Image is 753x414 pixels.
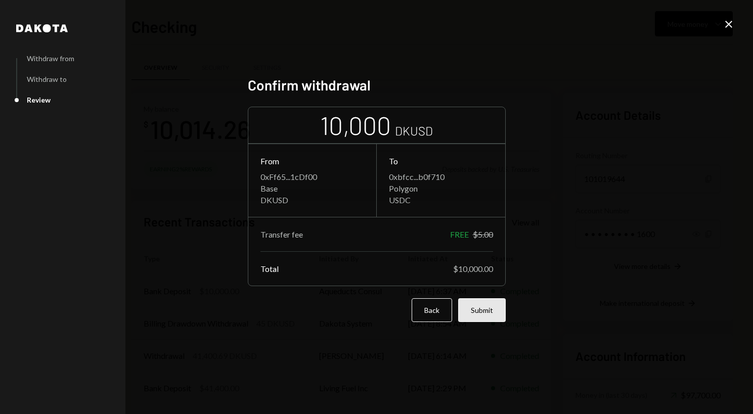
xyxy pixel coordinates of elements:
div: Transfer fee [260,229,303,239]
div: 0xbfcc...b0f710 [389,172,493,181]
div: Total [260,264,279,273]
div: $10,000.00 [453,264,493,273]
div: USDC [389,195,493,205]
div: DKUSD [260,195,364,205]
div: Review [27,96,51,104]
div: From [260,156,364,166]
div: Withdraw to [27,75,67,83]
button: Submit [458,298,506,322]
div: 10,000 [320,109,391,141]
div: $5.00 [473,229,493,239]
div: DKUSD [395,122,433,139]
div: Base [260,183,364,193]
div: To [389,156,493,166]
div: Polygon [389,183,493,193]
button: Back [412,298,452,322]
div: FREE [450,229,469,239]
h2: Confirm withdrawal [248,75,506,95]
div: Withdraw from [27,54,74,63]
div: 0xFf65...1cDf00 [260,172,364,181]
